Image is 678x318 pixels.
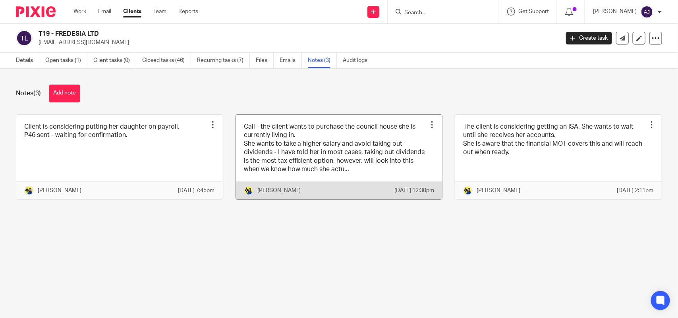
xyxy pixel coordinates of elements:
[394,187,434,195] p: [DATE] 12:30pm
[33,90,41,96] span: (3)
[404,10,475,17] input: Search
[343,53,373,68] a: Audit logs
[142,53,191,68] a: Closed tasks (46)
[617,187,654,195] p: [DATE] 2:11pm
[93,53,136,68] a: Client tasks (0)
[178,8,198,15] a: Reports
[73,8,86,15] a: Work
[49,85,80,102] button: Add note
[39,30,451,38] h2: T19 - FREDESIA LTD
[518,9,549,14] span: Get Support
[123,8,141,15] a: Clients
[16,89,41,98] h1: Notes
[24,186,34,195] img: Bobo-Starbridge%201.jpg
[593,8,637,15] p: [PERSON_NAME]
[641,6,653,18] img: svg%3E
[566,32,612,44] a: Create task
[45,53,87,68] a: Open tasks (1)
[308,53,337,68] a: Notes (3)
[16,53,39,68] a: Details
[153,8,166,15] a: Team
[257,187,301,195] p: [PERSON_NAME]
[16,6,56,17] img: Pixie
[178,187,215,195] p: [DATE] 7:45pm
[463,186,473,195] img: Bobo-Starbridge%201.jpg
[477,187,520,195] p: [PERSON_NAME]
[16,30,33,46] img: svg%3E
[256,53,274,68] a: Files
[280,53,302,68] a: Emails
[98,8,111,15] a: Email
[197,53,250,68] a: Recurring tasks (7)
[244,186,253,195] img: Bobo-Starbridge%201.jpg
[38,187,81,195] p: [PERSON_NAME]
[39,39,554,46] p: [EMAIL_ADDRESS][DOMAIN_NAME]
